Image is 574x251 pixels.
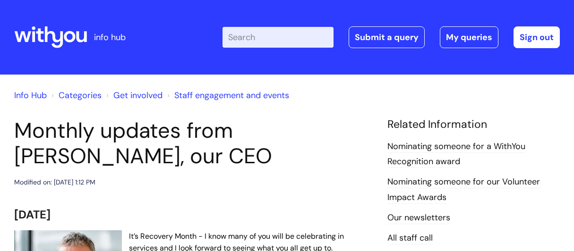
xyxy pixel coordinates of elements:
[387,176,540,203] a: Nominating someone for our Volunteer Impact Awards
[349,26,425,48] a: Submit a query
[223,26,560,48] div: | -
[94,30,126,45] p: info hub
[387,232,433,244] a: All staff call
[14,90,47,101] a: Info Hub
[387,118,560,131] h4: Related Information
[14,207,51,222] span: [DATE]
[387,141,525,168] a: Nominating someone for a WithYou Recognition award
[387,212,450,224] a: Our newsletters
[14,118,373,169] h1: Monthly updates from [PERSON_NAME], our CEO
[514,26,560,48] a: Sign out
[165,88,289,103] li: Staff engagement and events
[113,90,163,101] a: Get involved
[14,176,95,188] div: Modified on: [DATE] 1:12 PM
[223,27,334,48] input: Search
[104,88,163,103] li: Get involved
[440,26,498,48] a: My queries
[49,88,102,103] li: Solution home
[174,90,289,101] a: Staff engagement and events
[59,90,102,101] a: Categories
